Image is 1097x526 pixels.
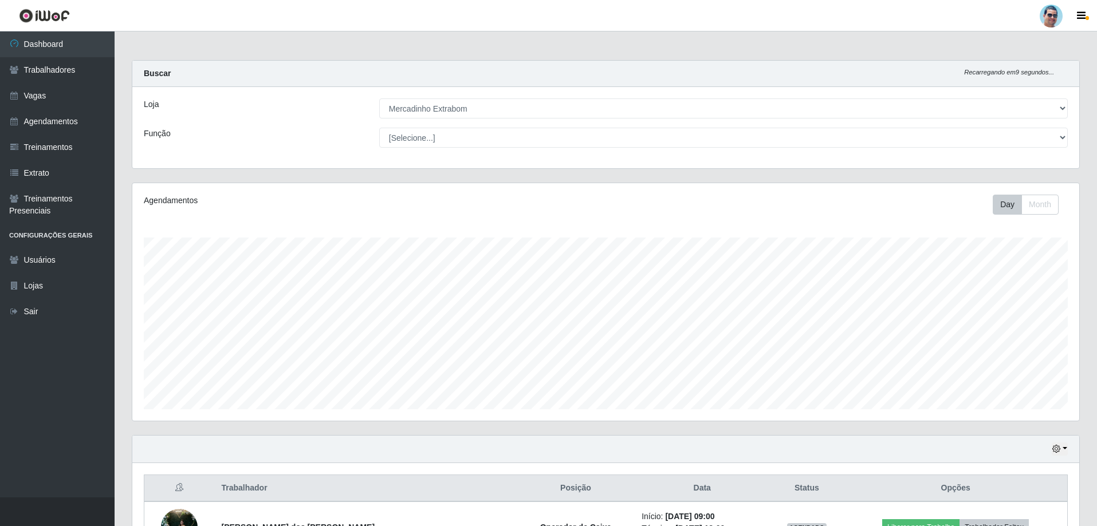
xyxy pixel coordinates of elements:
time: [DATE] 09:00 [665,512,714,521]
div: First group [993,195,1059,215]
img: CoreUI Logo [19,9,70,23]
strong: Buscar [144,69,171,78]
th: Posição [517,475,635,502]
label: Função [144,128,171,140]
div: Toolbar with button groups [993,195,1068,215]
div: Agendamentos [144,195,519,207]
th: Trabalhador [214,475,516,502]
th: Status [769,475,844,502]
th: Opções [844,475,1067,502]
i: Recarregando em 9 segundos... [964,69,1054,76]
li: Início: [642,511,762,523]
button: Day [993,195,1022,215]
th: Data [635,475,769,502]
button: Month [1021,195,1059,215]
label: Loja [144,98,159,110]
